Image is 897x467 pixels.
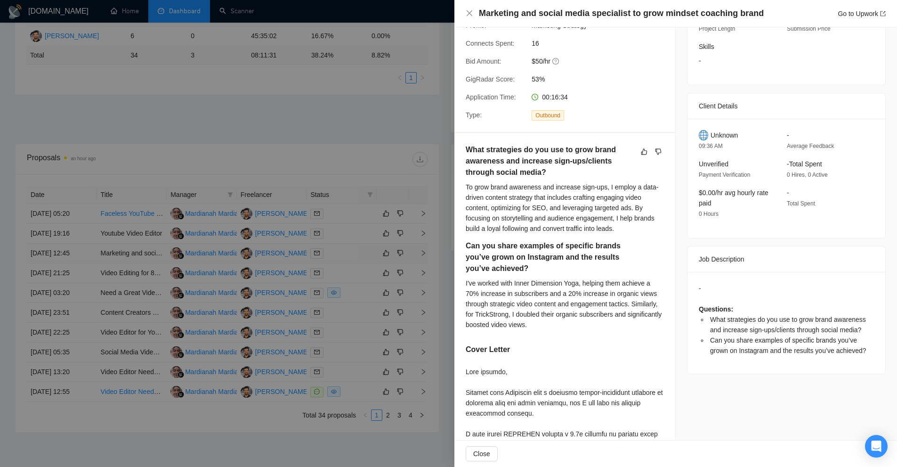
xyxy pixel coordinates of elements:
[532,110,564,121] span: Outbound
[710,316,866,334] span: What strategies do you use to grow brand awareness and increase sign-ups/clients through social m...
[699,130,708,140] img: 🌐
[787,143,834,149] span: Average Feedback
[466,9,473,17] span: close
[532,38,673,49] span: 16
[532,56,673,66] span: $50/hr
[542,93,568,101] span: 00:16:34
[466,93,516,101] span: Application Time:
[653,146,664,157] button: dislike
[466,40,515,47] span: Connects Spent:
[641,148,647,156] span: like
[787,131,789,139] span: -
[466,182,664,234] div: To grow brand awareness and increase sign-ups, I employ a data-driven content strategy that inclu...
[710,336,866,354] span: Can you share examples of specific brands you’ve grown on Instagram and the results you’ve achieved?
[787,189,789,197] span: -
[466,22,486,29] span: Profile:
[699,160,728,168] span: Unverified
[466,75,515,83] span: GigRadar Score:
[711,130,738,140] span: Unknown
[466,9,473,17] button: Close
[787,160,822,168] span: - Total Spent
[787,25,831,32] span: Submission Price
[466,111,482,119] span: Type:
[699,211,719,217] span: 0 Hours
[865,435,888,458] div: Open Intercom Messenger
[699,283,874,356] div: -
[466,57,501,65] span: Bid Amount:
[466,240,634,274] h5: Can you share examples of specific brands you’ve grown on Instagram and the results you’ve achieved?
[699,246,874,272] div: Job Description
[699,172,750,178] span: Payment Verification
[466,344,510,355] h5: Cover Letter
[699,56,860,66] span: -
[699,93,874,119] div: Client Details
[699,143,723,149] span: 09:36 AM
[655,148,662,156] span: dislike
[552,57,560,65] span: question-circle
[466,144,634,178] h5: What strategies do you use to grow brand awareness and increase sign-ups/clients through social m...
[479,8,764,19] h4: Marketing and social media specialist to grow mindset coaching brand
[787,172,828,178] span: 0 Hires, 0 Active
[880,11,886,16] span: export
[838,10,886,17] a: Go to Upworkexport
[466,446,498,461] button: Close
[699,43,714,50] span: Skills
[473,449,490,459] span: Close
[699,189,768,207] span: $0.00/hr avg hourly rate paid
[699,25,735,32] span: Project Length
[532,74,673,84] span: 53%
[532,94,538,100] span: clock-circle
[699,305,733,313] strong: Questions:
[638,146,650,157] button: like
[787,200,815,207] span: Total Spent
[466,278,664,330] div: I've worked with Inner Dimension Yoga, helping them achieve a 70% increase in subscribers and a 2...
